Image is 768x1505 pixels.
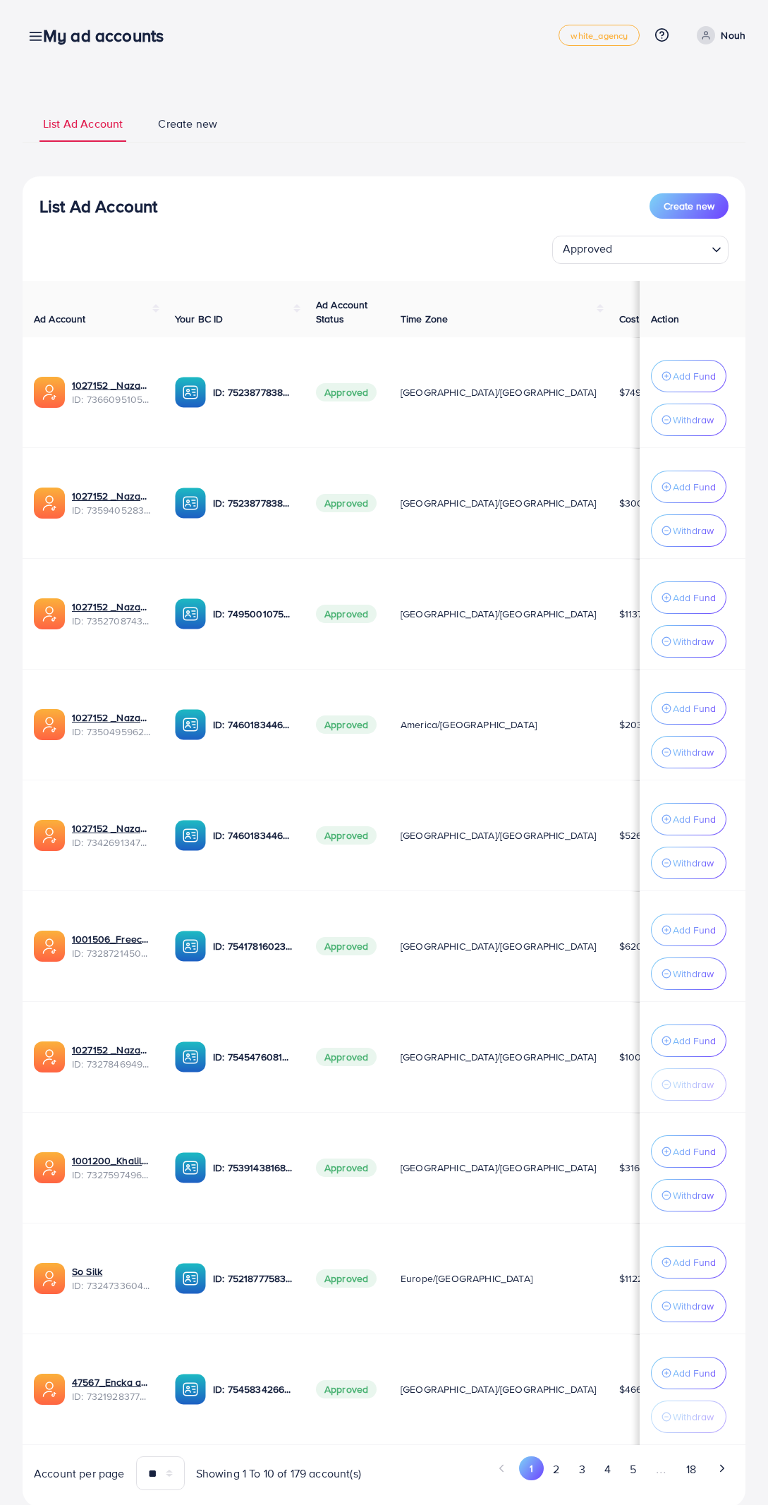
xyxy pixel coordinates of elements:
div: <span class='underline'>1027152 _Nazaagency_006</span></br>7366095105679261697 [72,378,152,407]
span: Europe/[GEOGRAPHIC_DATA] [401,1271,532,1286]
button: Go to page 1 [519,1456,544,1480]
p: Add Fund [673,368,716,385]
div: <span class='underline'>1027152 _Nazaagency_024</span></br>7327846949019926530 [72,1043,152,1072]
span: ID: 7328721450570121217 [72,946,152,960]
button: Add Fund [651,360,726,392]
p: Withdraw [673,411,714,428]
span: Approved [316,1269,377,1288]
a: 1027152 _Nazaagency_010 [72,489,152,503]
img: ic-ads-acc.e4c84228.svg [34,709,65,740]
span: Showing 1 To 10 of 179 account(s) [196,1465,361,1482]
span: [GEOGRAPHIC_DATA]/[GEOGRAPHIC_DATA] [401,1161,597,1175]
span: America/[GEOGRAPHIC_DATA] [401,718,537,732]
p: Nouh [721,27,745,44]
span: $100.5 [619,1050,650,1064]
p: ID: 7541781602398191623 [213,938,293,955]
span: Ad Account Status [316,298,368,326]
div: <span class='underline'>1001506_Freecall_odai_1706350971106</span></br>7328721450570121217 [72,932,152,961]
div: <span class='underline'>47567_Encka ad_1704769329568</span></br>7321928377043304450 [72,1375,152,1404]
a: 1001506_Freecall_odai_1706350971106 [72,932,152,946]
a: 1027152 _Nazaagency_028 [72,600,152,614]
p: Withdraw [673,854,714,871]
h3: My ad accounts [43,25,175,46]
img: ic-ba-acc.ded83a64.svg [175,1263,206,1294]
button: Add Fund [651,914,726,946]
img: ic-ba-acc.ded83a64.svg [175,931,206,962]
span: Approved [316,826,377,845]
img: ic-ads-acc.e4c84228.svg [34,820,65,851]
span: Action [651,312,679,326]
iframe: Chat [708,1441,757,1494]
span: List Ad Account [43,116,123,132]
button: Withdraw [651,404,726,436]
div: <span class='underline'>1027152 _Nazaagency_005</span></br>7342691347926794242 [72,821,152,850]
button: Withdraw [651,1068,726,1101]
img: ic-ba-acc.ded83a64.svg [175,598,206,629]
p: ID: 7545476081231626248 [213,1048,293,1065]
p: Add Fund [673,811,716,828]
span: $3000.35 [619,496,664,510]
div: <span class='underline'>1027152 _Nazaagency_010</span></br>7359405283497623569 [72,489,152,518]
a: 47567_Encka ad_1704769329568 [72,1375,152,1389]
img: ic-ads-acc.e4c84228.svg [34,931,65,962]
span: Cost [619,312,640,326]
p: Withdraw [673,633,714,650]
div: <span class='underline'>1027152 _Nazaagency_028</span></br>7352708743051821073 [72,600,152,629]
img: ic-ads-acc.e4c84228.svg [34,1263,65,1294]
img: ic-ba-acc.ded83a64.svg [175,377,206,408]
span: ID: 7327846949019926530 [72,1057,152,1071]
p: Add Fund [673,1032,716,1049]
p: Add Fund [673,700,716,717]
p: ID: 7460183446934388737 [213,827,293,844]
p: Withdraw [673,522,714,539]
span: Approved [316,605,377,623]
p: ID: 7523877838957576209 [213,384,293,401]
span: Approved [316,1380,377,1398]
span: Approved [316,937,377,955]
button: Withdraw [651,736,726,768]
a: 1001200_Khalil_odai_1706089268800 [72,1154,152,1168]
span: Create new [158,116,217,132]
div: <span class='underline'>So Silk</span></br>7324733604192452609 [72,1264,152,1293]
span: ID: 7324733604192452609 [72,1279,152,1293]
button: Withdraw [651,625,726,658]
button: Go to page 2 [544,1456,569,1482]
a: Nouh [691,26,745,44]
span: white_agency [571,31,628,40]
img: ic-ba-acc.ded83a64.svg [175,709,206,740]
span: Approved [316,715,377,734]
img: ic-ads-acc.e4c84228.svg [34,1152,65,1183]
span: [GEOGRAPHIC_DATA]/[GEOGRAPHIC_DATA] [401,939,597,953]
p: Add Fund [673,1254,716,1271]
span: [GEOGRAPHIC_DATA]/[GEOGRAPHIC_DATA] [401,496,597,510]
p: ID: 7523877838957576209 [213,495,293,512]
button: Add Fund [651,692,726,725]
img: ic-ads-acc.e4c84228.svg [34,488,65,519]
span: $3163.68 [619,1161,659,1175]
p: Add Fund [673,1365,716,1382]
button: Add Fund [651,803,726,835]
span: ID: 7342691347926794242 [72,835,152,850]
span: $11227.23 [619,1271,662,1286]
p: Add Fund [673,478,716,495]
img: ic-ba-acc.ded83a64.svg [175,488,206,519]
span: $466.12 [619,1382,653,1396]
p: Withdraw [673,965,714,982]
a: 1027152 _Nazaagency_011 [72,711,152,725]
ul: Pagination [396,1456,735,1482]
p: Withdraw [673,1187,714,1204]
button: Withdraw [651,957,726,990]
h3: List Ad Account [39,196,157,217]
span: ID: 7327597496786698241 [72,1168,152,1182]
span: Ad Account [34,312,86,326]
img: ic-ba-acc.ded83a64.svg [175,820,206,851]
button: Go to page 18 [676,1456,705,1482]
span: Approved [316,1159,377,1177]
p: ID: 7460183446934388737 [213,716,293,733]
span: ID: 7321928377043304450 [72,1389,152,1403]
span: $7496.25 [619,385,661,399]
p: Add Fund [673,1143,716,1160]
button: Withdraw [651,1179,726,1211]
button: Withdraw [651,847,726,879]
button: Withdraw [651,1401,726,1433]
